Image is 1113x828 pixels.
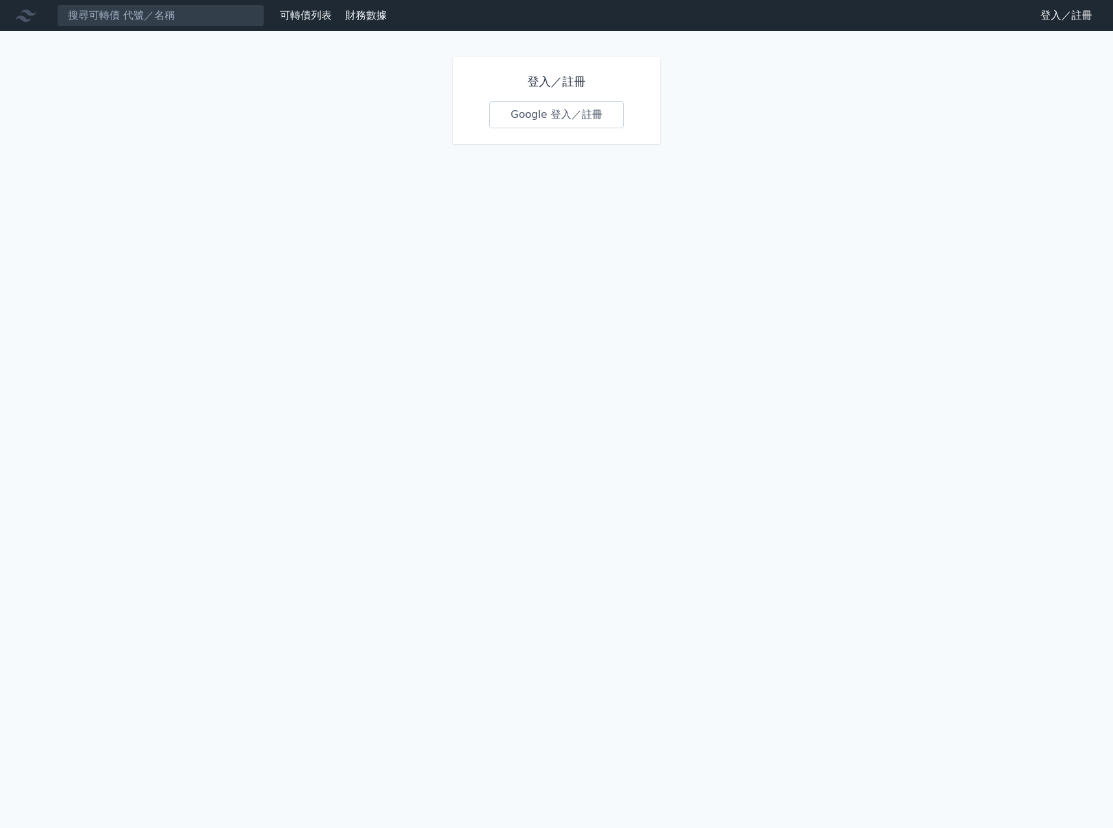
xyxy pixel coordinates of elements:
a: 可轉債列表 [280,9,332,21]
a: Google 登入／註冊 [489,101,624,128]
input: 搜尋可轉債 代號／名稱 [57,5,264,27]
a: 登入／註冊 [1030,5,1103,26]
a: 財務數據 [345,9,387,21]
h1: 登入／註冊 [489,73,624,91]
